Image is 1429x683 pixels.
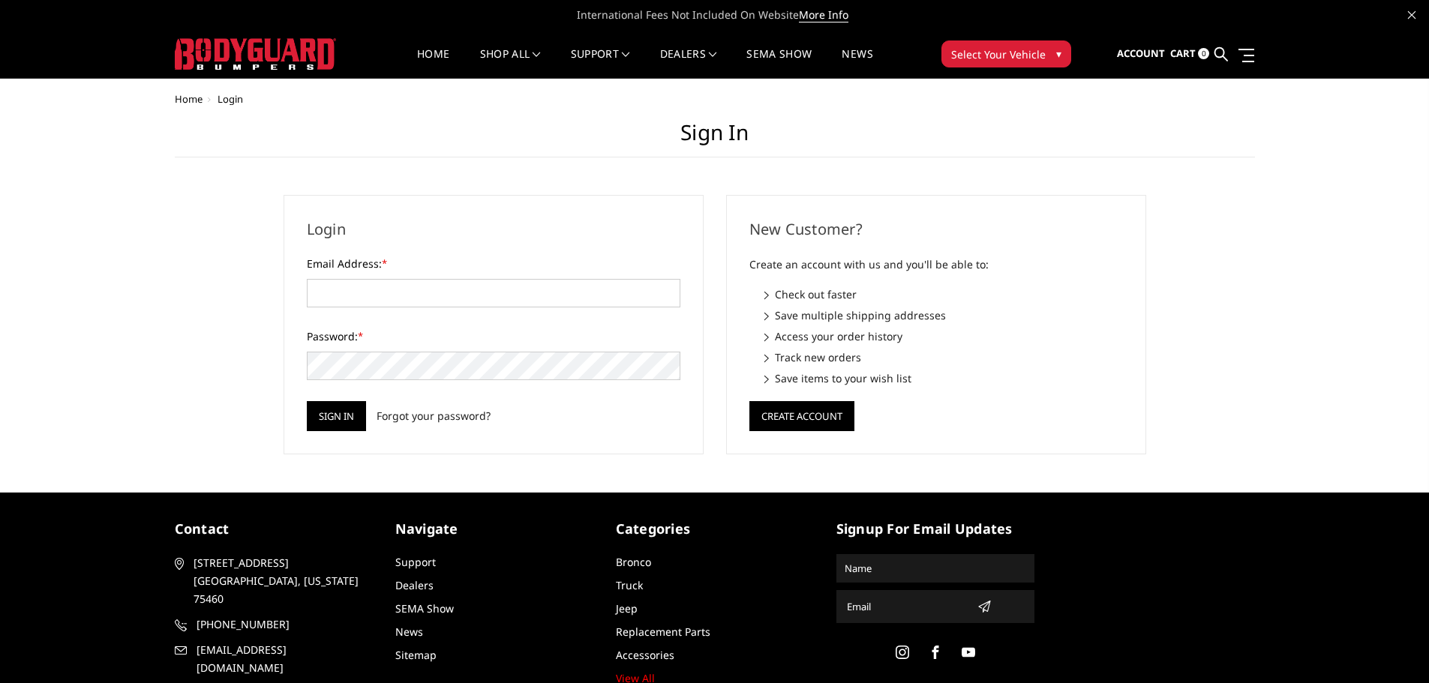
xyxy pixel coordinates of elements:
[417,49,449,78] a: Home
[839,556,1032,580] input: Name
[836,519,1034,539] h5: signup for email updates
[746,49,812,78] a: SEMA Show
[660,49,717,78] a: Dealers
[616,578,643,592] a: Truck
[307,328,680,344] label: Password:
[395,625,423,639] a: News
[395,519,593,539] h5: Navigate
[1117,46,1165,60] span: Account
[395,555,436,569] a: Support
[1170,34,1209,74] a: Cart 0
[197,641,371,677] span: [EMAIL_ADDRESS][DOMAIN_NAME]
[749,256,1123,274] p: Create an account with us and you'll be able to:
[307,401,366,431] input: Sign in
[764,370,1123,386] li: Save items to your wish list
[941,40,1071,67] button: Select Your Vehicle
[1198,48,1209,59] span: 0
[175,120,1255,157] h1: Sign in
[616,519,814,539] h5: Categories
[749,407,854,421] a: Create Account
[307,218,680,241] h2: Login
[616,625,710,639] a: Replacement Parts
[197,616,371,634] span: [PHONE_NUMBER]
[175,641,373,677] a: [EMAIL_ADDRESS][DOMAIN_NAME]
[377,408,491,424] a: Forgot your password?
[395,648,437,662] a: Sitemap
[175,519,373,539] h5: contact
[842,49,872,78] a: News
[307,256,680,271] label: Email Address:
[951,46,1046,62] span: Select Your Vehicle
[1170,46,1196,60] span: Cart
[480,49,541,78] a: shop all
[1056,46,1061,61] span: ▾
[764,286,1123,302] li: Check out faster
[395,601,454,616] a: SEMA Show
[749,218,1123,241] h2: New Customer?
[175,92,203,106] a: Home
[749,401,854,431] button: Create Account
[764,328,1123,344] li: Access your order history
[764,307,1123,323] li: Save multiple shipping addresses
[218,92,243,106] span: Login
[616,648,674,662] a: Accessories
[616,601,638,616] a: Jeep
[616,555,651,569] a: Bronco
[175,38,336,70] img: BODYGUARD BUMPERS
[1117,34,1165,74] a: Account
[175,616,373,634] a: [PHONE_NUMBER]
[799,7,848,22] a: More Info
[194,554,368,608] span: [STREET_ADDRESS] [GEOGRAPHIC_DATA], [US_STATE] 75460
[764,349,1123,365] li: Track new orders
[841,595,971,619] input: Email
[395,578,434,592] a: Dealers
[571,49,630,78] a: Support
